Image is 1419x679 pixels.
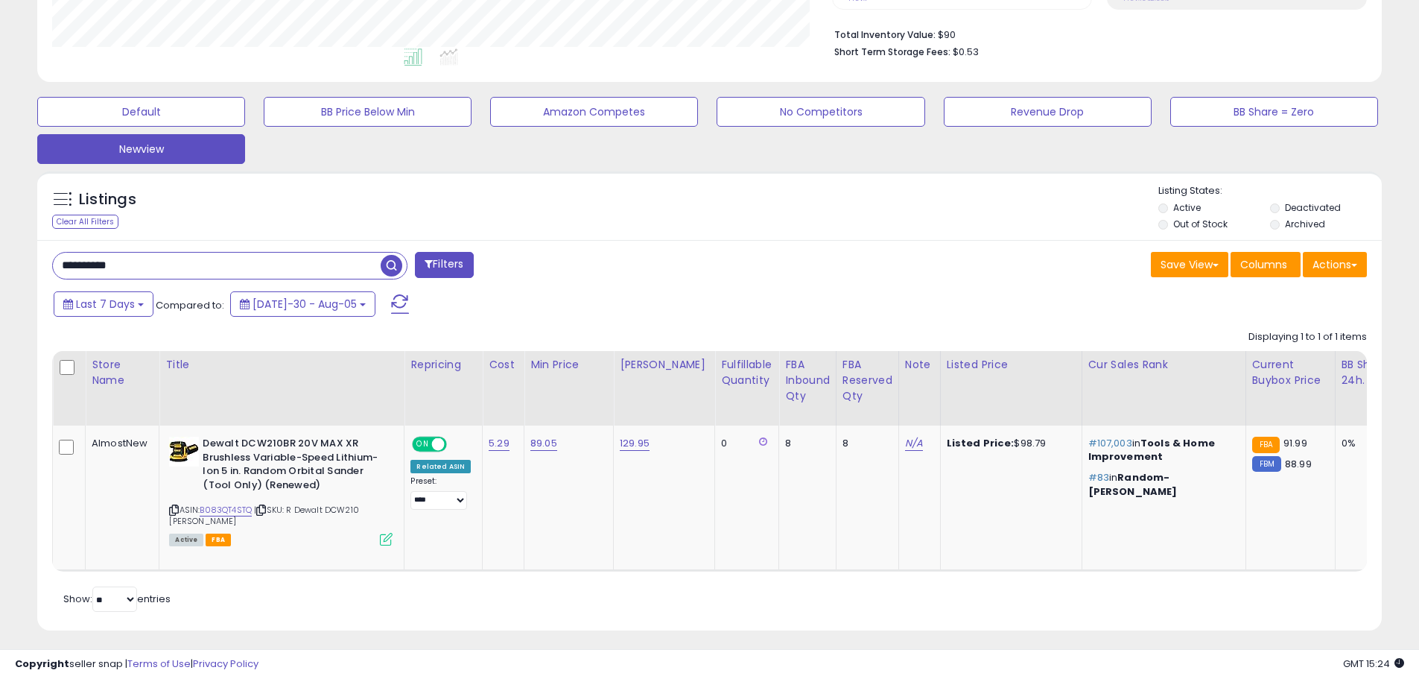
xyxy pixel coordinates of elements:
div: [PERSON_NAME] [620,357,708,373]
span: Tools & Home Improvement [1088,436,1215,464]
div: Current Buybox Price [1252,357,1329,388]
div: Cost [489,357,518,373]
label: Deactivated [1285,201,1341,214]
b: Dewalt DCW210BR 20V MAX XR Brushless Variable-Speed Lithium-Ion 5 in. Random Orbital Sander (Tool... [203,437,384,496]
div: Cur Sales Rank [1088,357,1239,373]
button: Save View [1151,252,1228,277]
div: 0 [721,437,767,450]
div: Store Name [92,357,153,388]
div: 8 [842,437,887,450]
span: $0.53 [953,45,979,59]
div: Related ASIN [410,460,471,473]
a: 129.95 [620,436,650,451]
img: 51g0YvkD+JL._SL40_.jpg [169,437,199,467]
div: BB Share 24h. [1342,357,1396,388]
small: FBM [1252,456,1281,472]
div: $98.79 [947,437,1070,450]
div: Displaying 1 to 1 of 1 items [1248,330,1367,344]
li: $90 [834,25,1356,42]
h5: Listings [79,189,136,210]
button: Filters [415,252,473,278]
label: Active [1173,201,1201,214]
span: 2025-08-13 15:24 GMT [1343,657,1404,671]
b: Listed Price: [947,436,1015,450]
b: Short Term Storage Fees: [834,45,950,58]
span: Columns [1240,257,1287,272]
a: Privacy Policy [193,657,258,671]
button: No Competitors [717,97,924,127]
div: Fulfillable Quantity [721,357,772,388]
span: 88.99 [1285,457,1312,471]
div: Repricing [410,357,476,373]
div: seller snap | | [15,657,258,672]
button: Columns [1231,252,1301,277]
span: #83 [1088,470,1109,484]
a: 89.05 [530,436,557,451]
button: [DATE]-30 - Aug-05 [230,291,375,317]
span: ON [414,438,433,451]
div: Preset: [410,476,471,510]
div: 8 [785,437,825,450]
strong: Copyright [15,657,69,671]
span: Last 7 Days [76,297,135,312]
button: Last 7 Days [54,291,153,317]
span: | SKU: R Dewalt DCW210 [PERSON_NAME] [169,504,359,526]
span: #107,003 [1088,436,1132,450]
small: FBA [1252,437,1280,453]
span: FBA [206,534,231,546]
button: BB Share = Zero [1170,97,1378,127]
span: All listings currently available for purchase on Amazon [169,534,203,546]
div: AlmostNew [92,437,147,450]
button: Newview [37,134,245,164]
span: OFF [445,438,469,451]
p: in [1088,471,1234,498]
button: Amazon Competes [490,97,698,127]
p: Listing States: [1158,184,1382,198]
a: 5.29 [489,436,509,451]
button: Revenue Drop [944,97,1152,127]
label: Archived [1285,218,1325,230]
b: Total Inventory Value: [834,28,936,41]
a: B083QT4STQ [200,504,252,517]
div: Title [165,357,398,373]
div: Listed Price [947,357,1076,373]
div: FBA Reserved Qty [842,357,892,404]
div: ASIN: [169,437,393,544]
span: [DATE]-30 - Aug-05 [253,297,357,312]
div: Clear All Filters [52,215,118,229]
button: Actions [1303,252,1367,277]
div: Min Price [530,357,607,373]
p: in [1088,437,1234,464]
span: 91.99 [1283,436,1307,450]
label: Out of Stock [1173,218,1228,230]
span: Show: entries [63,592,171,606]
span: Compared to: [156,298,224,312]
button: BB Price Below Min [264,97,472,127]
span: Random-[PERSON_NAME] [1088,470,1178,498]
div: FBA inbound Qty [785,357,830,404]
a: Terms of Use [127,657,191,671]
div: 0% [1342,437,1391,450]
button: Default [37,97,245,127]
div: Note [905,357,934,373]
a: N/A [905,436,923,451]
